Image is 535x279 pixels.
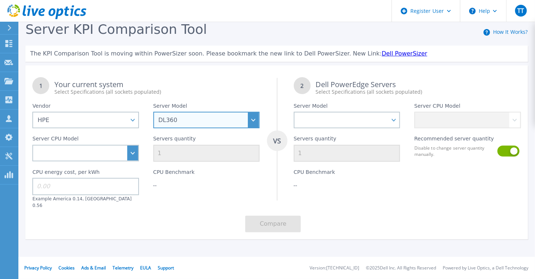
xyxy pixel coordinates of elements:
[32,196,132,208] label: Example America 0.14, [GEOGRAPHIC_DATA] 0.56
[153,103,187,112] label: Server Model
[140,265,151,271] a: EULA
[25,22,207,37] span: Server KPI Comparison Tool
[316,88,521,96] div: Select Specifications (all sockets populated)
[32,136,78,144] label: Server CPU Model
[414,103,460,112] label: Server CPU Model
[153,182,260,189] div: --
[366,266,436,271] li: © 2025 Dell Inc. All Rights Reserved
[32,103,50,112] label: Vendor
[443,266,528,271] li: Powered by Live Optics, a Dell Technology
[39,82,43,89] tspan: 1
[300,82,304,89] tspan: 2
[294,136,336,144] label: Servers quantity
[414,145,493,157] label: Disable to change server quantity manually.
[24,265,52,271] a: Privacy Policy
[54,81,260,96] div: Your current system
[54,88,260,96] div: Select Specifications (all sockets populated)
[316,81,521,96] div: Dell PowerEdge Servers
[294,103,328,112] label: Server Model
[32,169,100,178] label: CPU energy cost, per kWh
[294,182,400,189] div: --
[310,266,359,271] li: Version: [TECHNICAL_ID]
[273,136,281,145] tspan: VS
[382,50,427,57] a: Dell PowerSizer
[158,265,174,271] a: Support
[153,136,196,144] label: Servers quantity
[81,265,106,271] a: Ads & Email
[113,265,133,271] a: Telemetry
[153,169,195,178] label: CPU Benchmark
[245,216,301,232] button: Compare
[32,178,139,195] input: 0.00
[414,136,494,144] label: Recommended server quantity
[30,50,382,57] span: The KPI Comparison Tool is moving within PowerSizer soon. Please bookmark the new link to Dell Po...
[517,8,524,14] span: TT
[58,265,75,271] a: Cookies
[294,169,335,178] label: CPU Benchmark
[493,28,528,35] a: How It Works?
